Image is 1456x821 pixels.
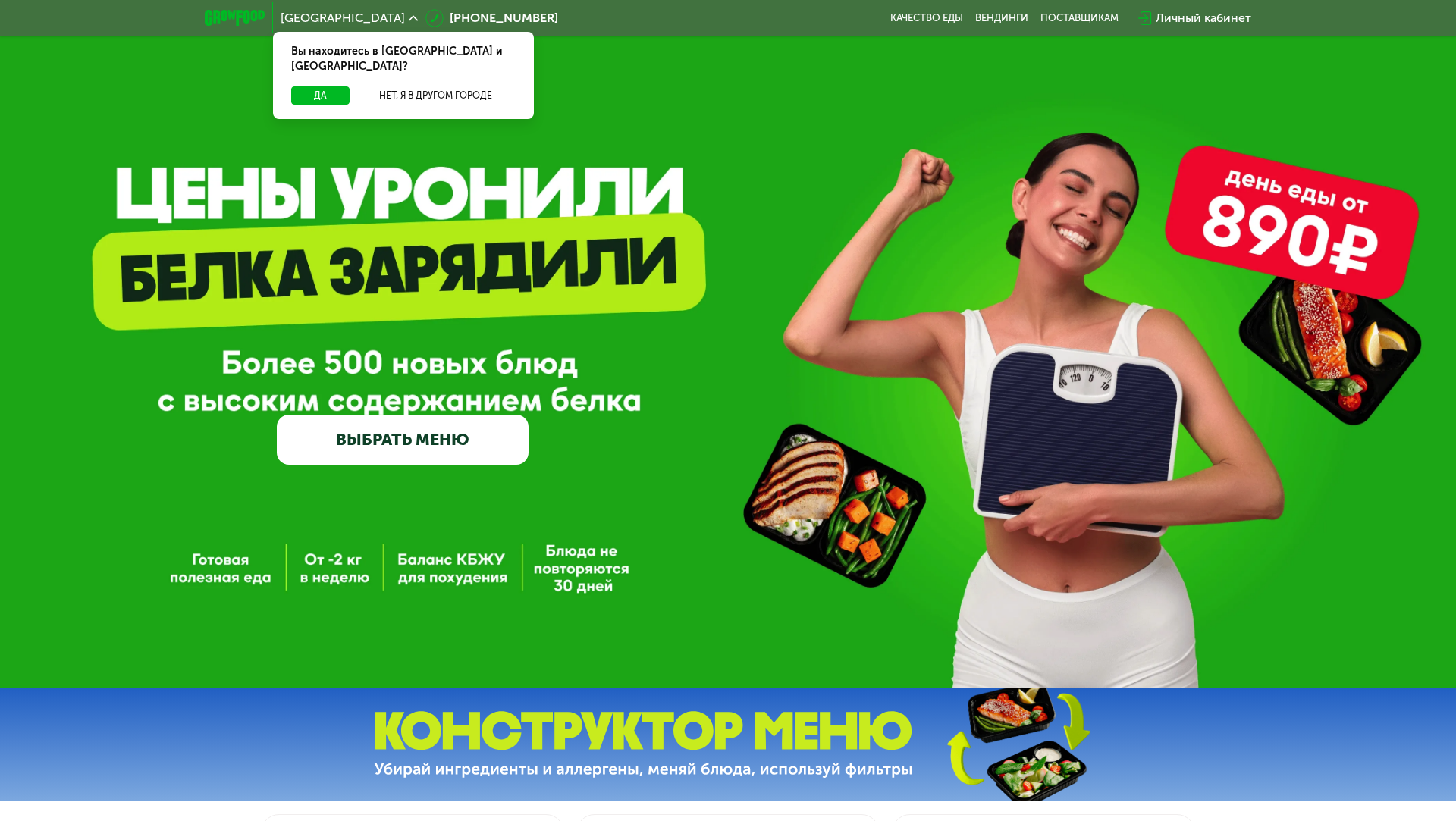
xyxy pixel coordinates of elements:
button: Да [291,86,350,105]
span: [GEOGRAPHIC_DATA] [281,12,405,24]
button: Нет, я в другом городе [356,86,516,105]
a: Качество еды [890,12,963,24]
a: ВЫБРАТЬ МЕНЮ [277,415,529,465]
a: [PHONE_NUMBER] [425,9,558,27]
div: Вы находитесь в [GEOGRAPHIC_DATA] и [GEOGRAPHIC_DATA]? [273,32,534,86]
div: поставщикам [1040,12,1119,24]
div: Личный кабинет [1156,9,1251,27]
a: Вендинги [975,12,1028,24]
